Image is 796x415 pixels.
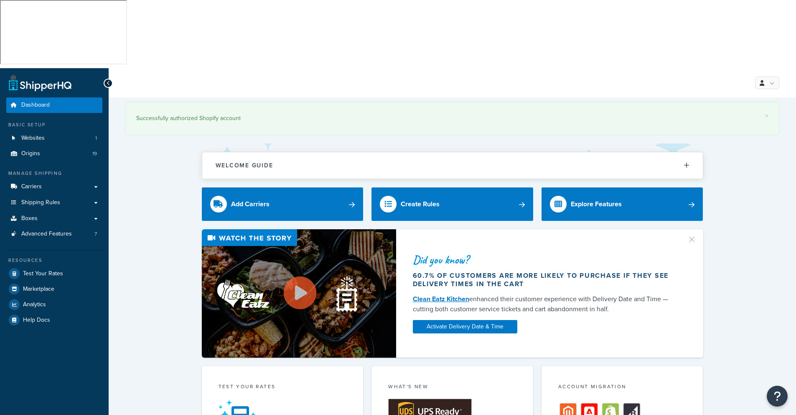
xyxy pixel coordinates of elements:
span: Boxes [21,215,38,222]
a: Carriers [6,179,102,195]
a: Help Docs [6,313,102,328]
a: Advanced Features7 [6,226,102,242]
div: 60.7% of customers are more likely to purchase if they see delivery times in the cart [413,272,677,288]
a: Websites1 [6,131,102,146]
div: Successfully authorized Shopify account [136,113,768,124]
span: 1 [95,135,97,142]
span: 19 [92,150,97,157]
a: Activate Delivery Date & Time [413,320,517,333]
div: Manage Shipping [6,170,102,177]
div: Add Carriers [231,198,270,210]
div: Explore Features [571,198,622,210]
span: Origins [21,150,40,157]
a: Explore Features [542,187,703,221]
span: Marketplace [23,286,54,293]
span: Websites [21,135,45,142]
span: 7 [94,231,97,238]
a: Test Your Rates [6,266,102,281]
a: × [765,113,768,119]
img: Video thumbnail [202,229,396,358]
a: Create Rules [371,187,533,221]
span: Carriers [21,183,42,190]
a: Add Carriers [202,187,364,221]
div: Basic Setup [6,121,102,128]
div: enhanced their customer experience with Delivery Date and Time — cutting both customer service ti... [413,294,677,314]
h2: Welcome Guide [216,162,273,169]
a: Analytics [6,297,102,312]
div: Create Rules [401,198,440,210]
div: Did you know? [413,254,677,266]
div: What's New [388,383,516,392]
li: Origins [6,146,102,161]
div: Test your rates [219,383,347,392]
a: Marketplace [6,282,102,297]
span: Help Docs [23,317,50,324]
span: Shipping Rules [21,199,60,206]
li: Advanced Features [6,226,102,242]
a: Boxes [6,211,102,226]
button: Open Resource Center [767,386,788,407]
a: Dashboard [6,97,102,113]
li: Websites [6,131,102,146]
span: Dashboard [21,102,50,109]
a: Clean Eatz Kitchen [413,294,469,304]
span: Advanced Features [21,231,72,238]
div: Account Migration [558,383,687,392]
span: Analytics [23,301,46,308]
button: Welcome Guide [202,152,703,179]
a: Origins19 [6,146,102,161]
span: Test Your Rates [23,270,63,277]
div: Resources [6,257,102,264]
a: Shipping Rules [6,195,102,210]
